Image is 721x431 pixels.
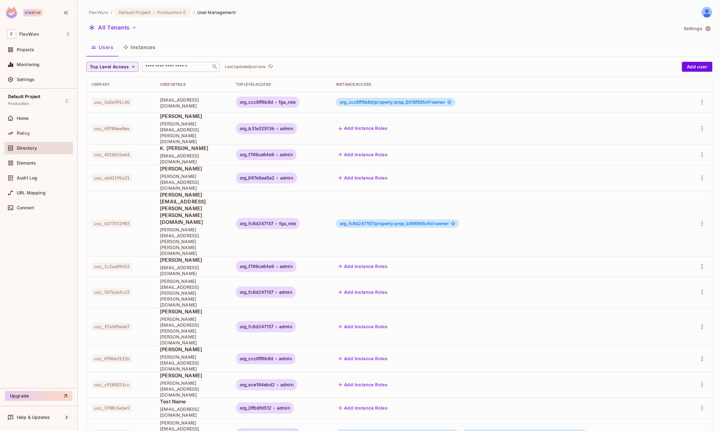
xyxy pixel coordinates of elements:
button: Add Instance Roles [336,354,390,364]
span: [PERSON_NAME][EMAIL_ADDRESS][PERSON_NAME][PERSON_NAME][DOMAIN_NAME] [160,278,226,308]
span: org_ece194ebd2 [240,382,275,387]
span: refresh [268,64,273,70]
span: [PERSON_NAME][EMAIL_ADDRESS][PERSON_NAME][PERSON_NAME][DOMAIN_NAME] [160,227,226,256]
span: [PERSON_NAME] [160,113,226,120]
span: org_ccc8ff8b6d [240,100,273,105]
span: Projects [17,47,34,52]
button: Upgrade [5,391,72,401]
span: owner [340,221,449,226]
li: / [193,9,195,15]
span: admin [279,324,292,329]
button: Add user [682,62,712,72]
span: usr_4f10615e64 [92,151,132,159]
span: [PERSON_NAME] [160,256,226,263]
span: [PERSON_NAME][EMAIL_ADDRESS][DOMAIN_NAME] [160,354,226,372]
span: org_fc8d247157 [240,324,274,329]
span: org_f749ca64e9 [240,264,274,269]
span: usr_49784ee0ee [92,125,132,133]
span: usr_c9180f2fcc [92,381,132,389]
span: [PERSON_NAME][EMAIL_ADDRESS][PERSON_NAME][PERSON_NAME][DOMAIN_NAME] [160,316,226,346]
span: Settings [17,77,34,82]
button: All Tenants [86,23,139,33]
img: Clayton Johnson [702,7,712,17]
span: [PERSON_NAME][EMAIL_ADDRESS][DOMAIN_NAME] [160,380,226,398]
span: admin [279,290,292,295]
button: Settings [681,24,712,34]
span: Top Level Access [90,63,129,71]
span: org_867e9aa5e2 [240,175,274,180]
button: Add Instance Roles [336,403,390,413]
span: org_b31e32513b [240,126,274,131]
span: admin [277,406,290,411]
span: K. [PERSON_NAME] [160,145,226,152]
button: Add Instance Roles [336,380,390,390]
span: Monitoring [17,62,40,67]
span: # [429,99,432,105]
span: Default Project [119,9,151,15]
span: org_fc8d247157/property:prop_b99f965c6d [340,221,436,226]
button: Add Instance Roles [336,150,390,160]
span: URL Mapping [17,190,46,195]
span: owner [340,100,445,105]
span: Workspace: FlexWurx [19,32,39,37]
span: [EMAIL_ADDRESS][DOMAIN_NAME] [160,265,226,276]
span: Elements [17,161,36,166]
span: [PERSON_NAME] [160,308,226,315]
button: Top Level Access [86,62,138,72]
span: Default Project [8,94,40,99]
span: [EMAIL_ADDRESS][DOMAIN_NAME] [160,406,226,418]
span: [PERSON_NAME] [160,165,226,172]
div: Instance Access [336,82,680,87]
span: [PERSON_NAME][EMAIL_ADDRESS][PERSON_NAME][DOMAIN_NAME] [160,121,226,144]
div: Startup [23,9,43,16]
span: # [433,221,436,226]
span: Home [17,116,29,121]
span: fga_role [279,221,296,226]
span: org_3ffb9fd512 [240,406,271,411]
span: usr_b177572983 [92,220,132,228]
span: usr_1c2aa09612 [92,262,132,270]
span: [PERSON_NAME] [160,372,226,379]
span: admin [280,152,293,157]
span: admin [280,175,293,180]
button: Add Instance Roles [336,261,390,271]
span: admin [280,382,293,387]
span: Click to refresh data [265,63,274,70]
button: Add Instance Roles [336,322,390,332]
span: [EMAIL_ADDRESS][DOMAIN_NAME] [160,153,226,165]
span: admin [279,356,292,361]
button: Users [86,39,118,55]
span: Production [157,9,182,15]
p: Last Updated just now [225,64,265,69]
button: refresh [267,63,274,70]
span: [PERSON_NAME] [160,346,226,353]
span: usr_070b6f1f1b [92,355,132,363]
span: [PERSON_NAME][EMAIL_ADDRESS][PERSON_NAME][PERSON_NAME][DOMAIN_NAME] [160,191,226,225]
span: F [7,29,16,39]
span: Directory [17,146,37,151]
div: Top Level Access [236,82,326,87]
span: : [153,10,155,15]
button: Instances [118,39,160,55]
span: org_fc8d247157 [240,290,274,295]
button: Add Instance Roles [336,287,390,297]
span: the active workspace [89,9,108,15]
span: Policy [17,131,30,136]
span: org_ccc8ff8b6d [240,356,273,361]
img: SReyMgAAAABJRU5ErkJggg== [6,7,17,18]
div: User Details [160,82,226,87]
button: Add Instance Roles [336,124,390,134]
div: User Key [92,82,150,87]
button: Add Instance Roles [336,173,390,183]
span: User Management [197,9,236,15]
span: Help & Updates [17,415,50,420]
span: usr_55762e4c23 [92,288,132,296]
li: / [111,9,112,15]
span: admin [280,126,293,131]
span: usr_5708c5ebe9 [92,404,132,412]
span: Connect [17,205,34,210]
span: org_fc8d247157 [240,221,274,226]
span: org_ccc8ff8b6d/property:prop_5015f595cf [340,99,432,105]
span: admin [280,264,293,269]
span: fga_role [279,100,296,105]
